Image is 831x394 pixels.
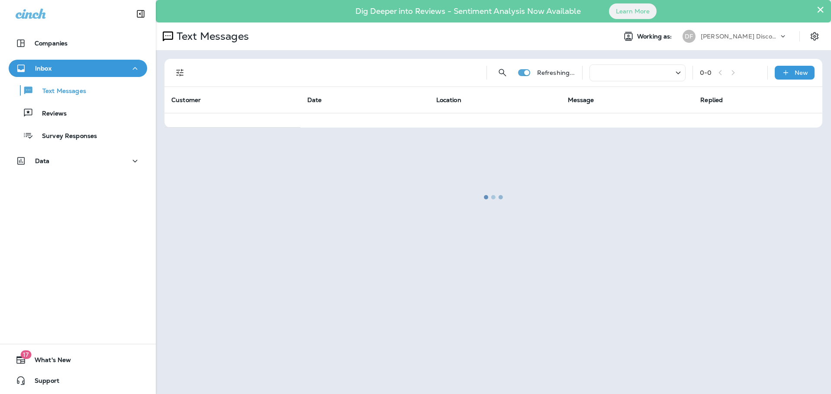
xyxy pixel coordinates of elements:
[35,157,50,164] p: Data
[26,377,59,388] span: Support
[33,132,97,141] p: Survey Responses
[35,65,52,72] p: Inbox
[795,69,808,76] p: New
[33,110,67,118] p: Reviews
[9,126,147,144] button: Survey Responses
[34,87,86,96] p: Text Messages
[9,152,147,170] button: Data
[9,35,147,52] button: Companies
[35,40,68,47] p: Companies
[9,372,147,389] button: Support
[9,351,147,368] button: 17What's New
[129,5,153,22] button: Collapse Sidebar
[9,104,147,122] button: Reviews
[26,356,71,367] span: What's New
[20,350,31,359] span: 17
[9,60,147,77] button: Inbox
[9,81,147,99] button: Text Messages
